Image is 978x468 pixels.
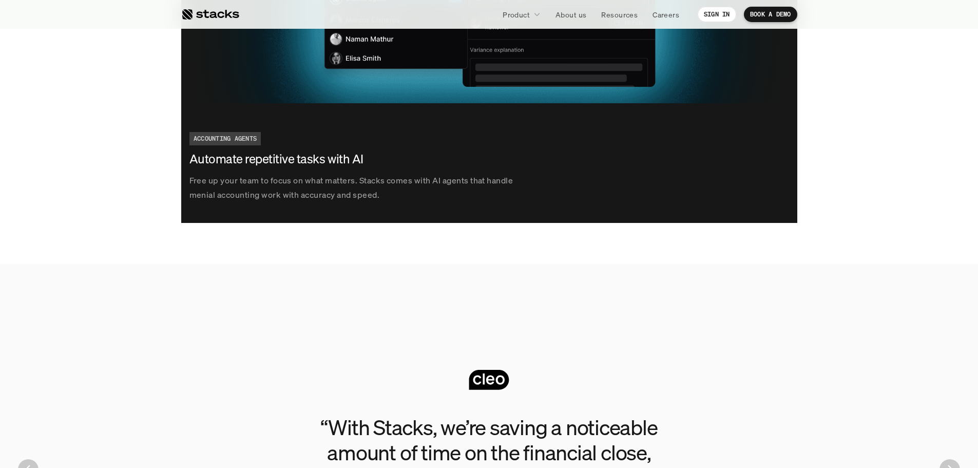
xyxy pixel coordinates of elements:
[646,5,685,24] a: Careers
[121,196,166,203] a: Privacy Policy
[503,9,530,20] p: Product
[194,135,257,142] h2: ACCOUNTING AGENTS
[698,7,736,22] a: SIGN IN
[555,9,586,20] p: About us
[549,5,592,24] a: About us
[189,151,472,168] h3: Automate repetitive tasks with AI
[750,11,791,18] p: BOOK A DEMO
[601,9,638,20] p: Resources
[704,11,730,18] p: SIGN IN
[744,7,797,22] a: BOOK A DEMO
[595,5,644,24] a: Resources
[189,173,523,203] p: Free up your team to focus on what matters. Stacks comes with AI agents that handle menial accoun...
[653,9,679,20] p: Careers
